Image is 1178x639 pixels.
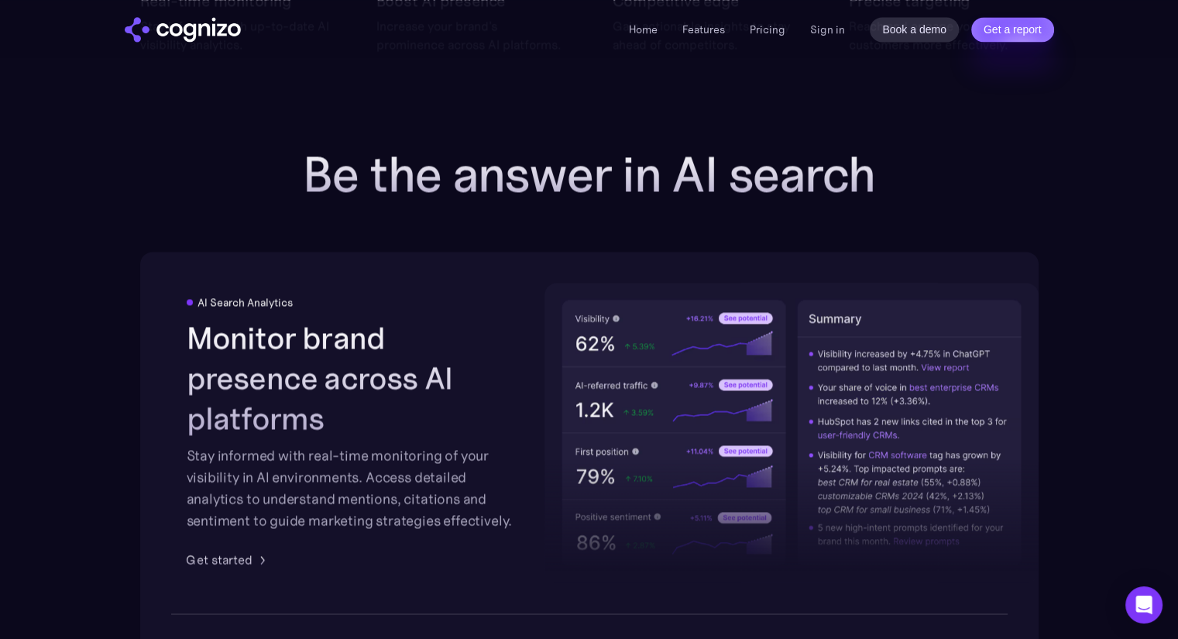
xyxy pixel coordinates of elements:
div: Open Intercom Messenger [1125,586,1163,624]
a: Book a demo [870,17,959,42]
h2: Be the answer in AI search [280,146,899,202]
a: Pricing [750,22,785,36]
a: Sign in [810,20,845,39]
a: Home [629,22,658,36]
a: Get a report [971,17,1054,42]
img: cognizo logo [125,17,241,42]
h2: Monitor brand presence across AI platforms [187,318,518,438]
div: Stay informed with real-time monitoring of your visibility in AI environments. Access detailed an... [187,445,518,531]
img: AI visibility metrics performance insights [544,283,1039,582]
div: AI Search Analytics [197,296,293,308]
a: home [125,17,241,42]
a: Features [682,22,725,36]
a: Get started [187,550,271,569]
div: Get started [187,550,252,569]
